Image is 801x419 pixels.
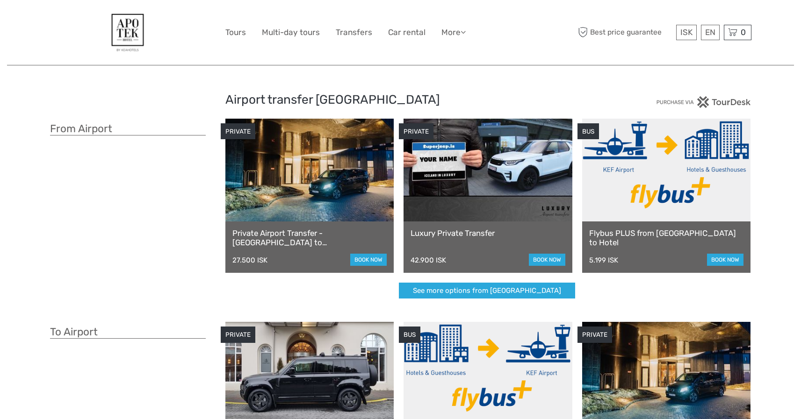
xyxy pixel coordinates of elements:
[411,256,446,264] div: 42.900 ISK
[701,25,720,40] div: EN
[225,92,576,107] h2: Airport transfer [GEOGRAPHIC_DATA]
[50,326,206,339] h3: To Airport
[232,256,267,264] div: 27.500 ISK
[102,7,153,58] img: 77-9d1c84b2-efce-47e2-937f-6c1b6e9e5575_logo_big.jpg
[576,25,674,40] span: Best price guarantee
[577,123,599,140] div: BUS
[399,123,433,140] div: PRIVATE
[529,254,565,266] a: book now
[336,26,372,39] a: Transfers
[399,327,420,343] div: BUS
[232,228,387,248] a: Private Airport Transfer - [GEOGRAPHIC_DATA] to [GEOGRAPHIC_DATA]
[50,122,206,135] h3: From Airport
[262,26,320,39] a: Multi-day tours
[589,228,744,248] a: Flybus PLUS from [GEOGRAPHIC_DATA] to Hotel
[577,327,612,343] div: PRIVATE
[221,327,255,343] div: PRIVATE
[589,256,618,264] div: 5.199 ISK
[411,228,565,238] a: Luxury Private Transfer
[656,96,751,108] img: PurchaseViaTourDesk.png
[441,26,466,39] a: More
[221,123,255,140] div: PRIVATE
[388,26,426,39] a: Car rental
[707,254,743,266] a: book now
[399,283,575,299] a: See more options from [GEOGRAPHIC_DATA]
[350,254,387,266] a: book now
[680,28,693,37] span: ISK
[739,28,747,37] span: 0
[225,26,246,39] a: Tours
